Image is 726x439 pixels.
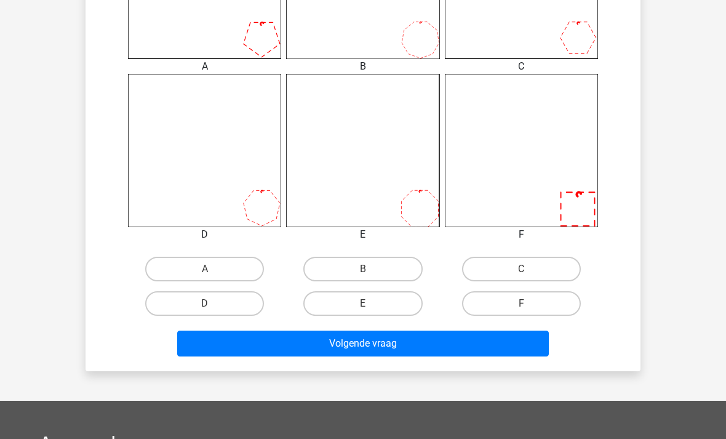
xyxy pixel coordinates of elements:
div: C [436,59,607,74]
button: Volgende vraag [177,331,549,356]
label: D [145,291,264,316]
label: A [145,257,264,281]
div: A [119,59,290,74]
label: E [303,291,422,316]
label: C [462,257,581,281]
label: F [462,291,581,316]
div: E [277,227,449,242]
div: D [119,227,290,242]
div: F [436,227,607,242]
label: B [303,257,422,281]
div: B [277,59,449,74]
